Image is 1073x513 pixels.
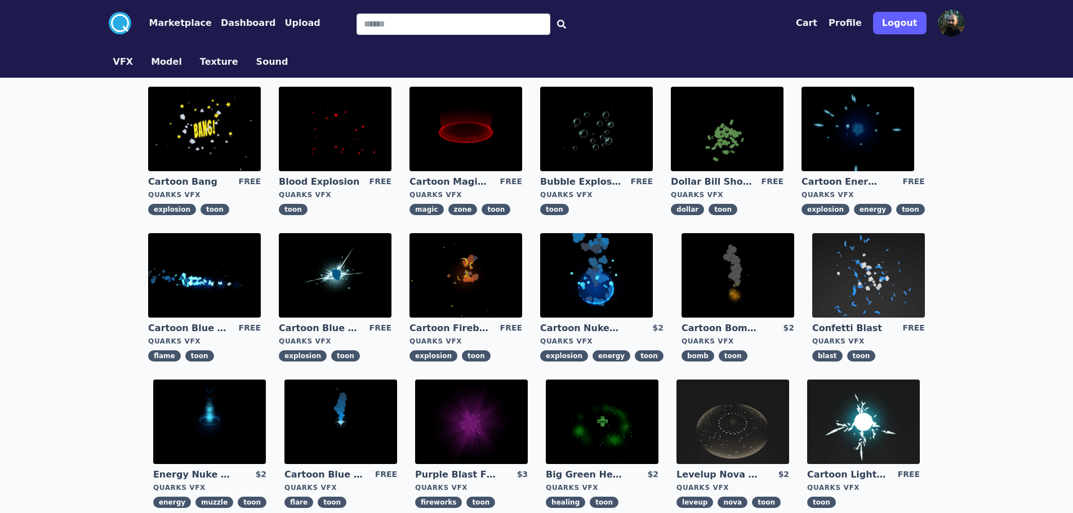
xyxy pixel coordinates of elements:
button: Upload [284,16,320,30]
div: Quarks VFX [807,483,920,492]
button: VFX [113,55,133,69]
span: explosion [802,204,849,215]
a: Sound [247,55,297,69]
span: toon [279,204,308,215]
span: healing [546,497,585,508]
div: FREE [762,176,783,188]
div: Quarks VFX [148,337,261,346]
a: Cartoon Blue Gas Explosion [279,322,360,334]
button: Model [151,55,182,69]
span: bomb [682,350,714,362]
img: imgAlt [540,87,653,171]
div: FREE [898,469,920,481]
a: Purple Blast Fireworks [415,469,496,481]
div: $2 [256,469,266,481]
span: explosion [148,204,196,215]
img: imgAlt [540,233,653,318]
div: $2 [778,469,789,481]
button: Profile [829,16,862,30]
span: toon [709,204,737,215]
a: Cartoon Blue Flare [284,469,366,481]
div: FREE [369,322,391,334]
img: imgAlt [148,87,261,171]
div: Quarks VFX [546,483,658,492]
img: imgAlt [284,380,397,464]
span: toon [331,350,360,362]
a: Texture [191,55,247,69]
img: imgAlt [671,87,783,171]
img: imgAlt [546,380,658,464]
button: Dashboard [221,16,276,30]
div: $2 [783,322,794,334]
a: Dashboard [212,16,276,30]
span: flame [148,350,181,362]
div: FREE [239,322,261,334]
img: imgAlt [409,233,522,318]
a: Marketplace [131,16,212,30]
div: Quarks VFX [682,337,794,346]
span: toon [540,204,569,215]
div: FREE [500,176,522,188]
img: imgAlt [148,233,261,318]
div: Quarks VFX [409,337,522,346]
span: toon [590,497,618,508]
div: Quarks VFX [540,337,664,346]
div: Quarks VFX [812,337,925,346]
span: energy [854,204,892,215]
img: imgAlt [153,380,266,464]
img: imgAlt [279,87,391,171]
span: toon [462,350,491,362]
span: toon [896,204,925,215]
div: Quarks VFX [540,190,653,199]
img: imgAlt [415,380,528,464]
a: Cartoon Blue Flamethrower [148,322,229,334]
span: toon [238,497,266,508]
button: Sound [256,55,288,69]
a: Cartoon Nuke Energy Explosion [540,322,621,334]
span: toon [318,497,346,508]
a: Cartoon Bomb Fuse [682,322,763,334]
button: Logout [873,12,927,34]
input: Search [357,14,550,35]
img: imgAlt [807,380,920,464]
div: Quarks VFX [415,483,528,492]
div: Quarks VFX [802,190,925,199]
a: Bubble Explosion [540,176,621,188]
a: VFX [104,55,143,69]
a: Cartoon Energy Explosion [802,176,883,188]
img: imgAlt [409,87,522,171]
a: Cartoon Fireball Explosion [409,322,491,334]
span: toon [635,350,664,362]
button: Cart [796,16,817,30]
a: Blood Explosion [279,176,360,188]
button: Texture [200,55,238,69]
span: toon [847,350,876,362]
span: toon [466,497,495,508]
a: Upload [275,16,320,30]
span: flare [284,497,313,508]
img: imgAlt [802,87,914,171]
span: muzzle [195,497,233,508]
a: Energy Nuke Muzzle Flash [153,469,234,481]
span: fireworks [415,497,462,508]
span: leveup [676,497,713,508]
div: FREE [239,176,261,188]
span: dollar [671,204,704,215]
button: Marketplace [149,16,212,30]
div: Quarks VFX [676,483,789,492]
div: Quarks VFX [409,190,522,199]
a: Model [142,55,191,69]
a: Cartoon Lightning Ball [807,469,888,481]
span: toon [482,204,510,215]
span: toon [752,497,781,508]
div: FREE [375,469,397,481]
a: Cartoon Bang [148,176,229,188]
span: toon [185,350,214,362]
div: FREE [631,176,653,188]
span: toon [807,497,836,508]
span: explosion [279,350,327,362]
div: $2 [648,469,658,481]
a: Cartoon Magic Zone [409,176,491,188]
span: explosion [409,350,457,362]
